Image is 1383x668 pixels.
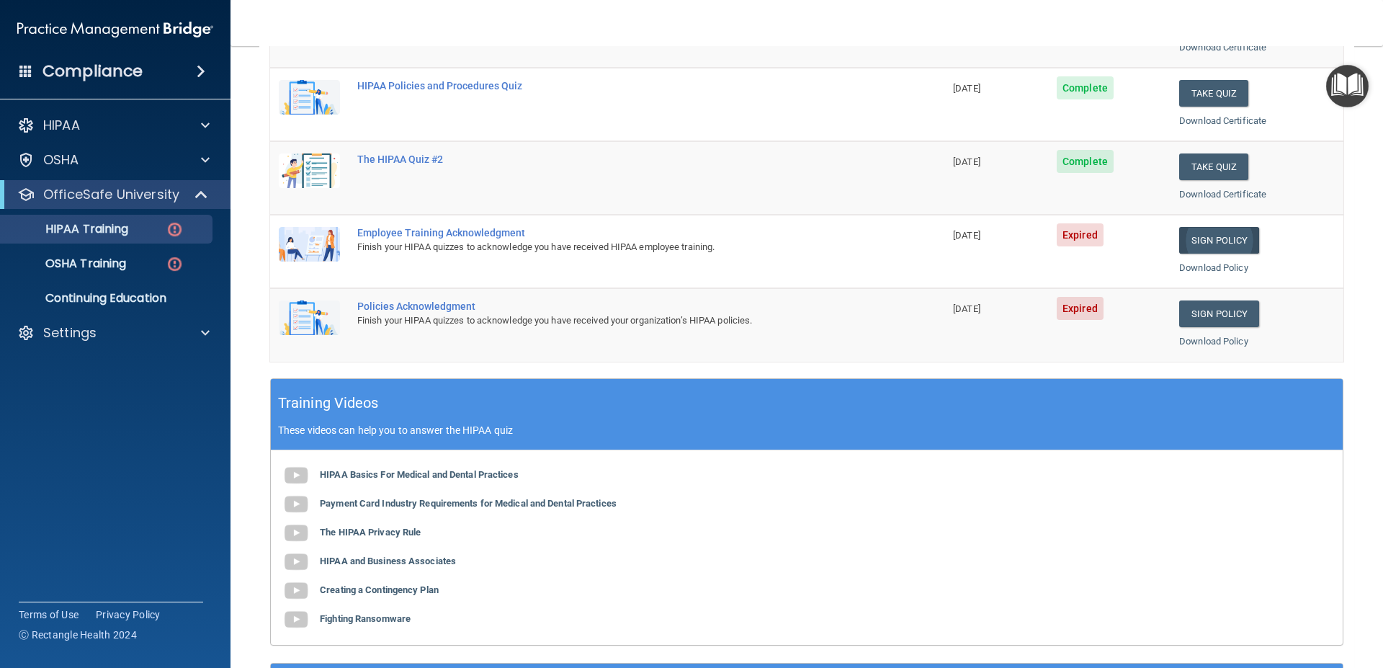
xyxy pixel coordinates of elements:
div: Finish your HIPAA quizzes to acknowledge you have received your organization’s HIPAA policies. [357,312,872,329]
div: The HIPAA Quiz #2 [357,153,872,165]
span: Complete [1057,76,1114,99]
span: [DATE] [953,156,980,167]
div: Employee Training Acknowledgment [357,227,872,239]
h4: Compliance [42,61,143,81]
a: OSHA [17,151,210,169]
a: HIPAA [17,117,210,134]
b: HIPAA Basics For Medical and Dental Practices [320,469,519,480]
a: Sign Policy [1179,300,1259,327]
span: Expired [1057,223,1104,246]
img: PMB logo [17,15,213,44]
a: Settings [17,324,210,342]
button: Open Resource Center [1326,65,1369,107]
span: [DATE] [953,230,980,241]
a: Download Certificate [1179,189,1266,200]
span: Expired [1057,297,1104,320]
h5: Training Videos [278,391,379,416]
img: gray_youtube_icon.38fcd6cc.png [282,519,310,548]
a: Privacy Policy [96,607,161,622]
p: OfficeSafe University [43,186,179,203]
p: OSHA Training [9,257,126,271]
button: Take Quiz [1179,80,1248,107]
img: gray_youtube_icon.38fcd6cc.png [282,461,310,490]
b: Creating a Contingency Plan [320,584,439,595]
span: Ⓒ Rectangle Health 2024 [19,628,137,642]
a: Terms of Use [19,607,79,622]
span: [DATE] [953,303,980,314]
p: HIPAA Training [9,222,128,236]
div: HIPAA Policies and Procedures Quiz [357,80,872,92]
p: OSHA [43,151,79,169]
button: Take Quiz [1179,153,1248,180]
img: gray_youtube_icon.38fcd6cc.png [282,490,310,519]
b: The HIPAA Privacy Rule [320,527,421,538]
img: gray_youtube_icon.38fcd6cc.png [282,576,310,605]
p: HIPAA [43,117,80,134]
p: Continuing Education [9,291,206,306]
span: Complete [1057,150,1114,173]
p: These videos can help you to answer the HIPAA quiz [278,424,1335,436]
a: Download Policy [1179,262,1248,273]
img: danger-circle.6113f641.png [166,221,184,239]
img: gray_youtube_icon.38fcd6cc.png [282,548,310,576]
span: [DATE] [953,83,980,94]
a: Download Policy [1179,336,1248,347]
div: Policies Acknowledgment [357,300,872,312]
a: Download Certificate [1179,42,1266,53]
b: HIPAA and Business Associates [320,556,456,566]
div: Finish your HIPAA quizzes to acknowledge you have received HIPAA employee training. [357,239,872,256]
a: OfficeSafe University [17,186,209,203]
p: Settings [43,324,97,342]
b: Fighting Ransomware [320,613,411,624]
a: Download Certificate [1179,115,1266,126]
img: gray_youtube_icon.38fcd6cc.png [282,605,310,634]
img: danger-circle.6113f641.png [166,255,184,273]
b: Payment Card Industry Requirements for Medical and Dental Practices [320,498,617,509]
a: Sign Policy [1179,227,1259,254]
